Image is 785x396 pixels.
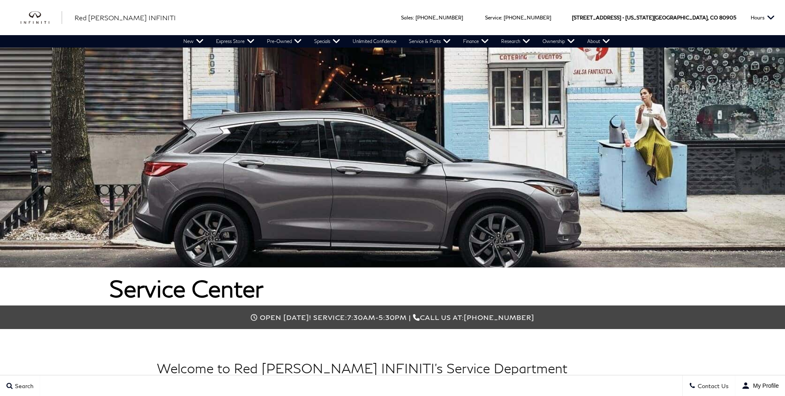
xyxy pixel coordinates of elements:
[157,361,629,375] h2: Welcome to Red [PERSON_NAME] INFINITI’s Service Department
[457,35,495,48] a: Finance
[696,382,729,389] span: Contact Us
[572,14,736,21] a: [STREET_ADDRESS] • [US_STATE][GEOGRAPHIC_DATA], CO 80905
[13,382,34,389] span: Search
[495,35,536,48] a: Research
[177,35,210,48] a: New
[413,14,414,21] span: :
[501,14,502,21] span: :
[21,11,62,24] a: infiniti
[308,35,346,48] a: Specials
[109,313,676,321] div: Call us at:
[504,14,551,21] a: [PHONE_NUMBER]
[74,13,176,23] a: Red [PERSON_NAME] INFINITI
[464,313,534,321] span: [PHONE_NUMBER]
[581,35,616,48] a: About
[346,35,403,48] a: Unlimited Confidence
[21,11,62,24] img: INFINITI
[261,35,308,48] a: Pre-Owned
[210,35,261,48] a: Express Store
[403,35,457,48] a: Service & Parts
[260,313,311,321] span: Open [DATE]!
[750,382,779,389] span: My Profile
[536,35,581,48] a: Ownership
[401,14,413,21] span: Sales
[74,14,176,21] span: Red [PERSON_NAME] INFINITI
[409,313,411,321] span: |
[177,35,616,48] nav: Main Navigation
[109,276,676,301] h1: Service Center
[313,313,347,321] span: Service:
[485,14,501,21] span: Service
[735,375,785,396] button: user-profile-menu
[347,313,407,321] span: 7:30am-5:30pm
[415,14,463,21] a: [PHONE_NUMBER]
